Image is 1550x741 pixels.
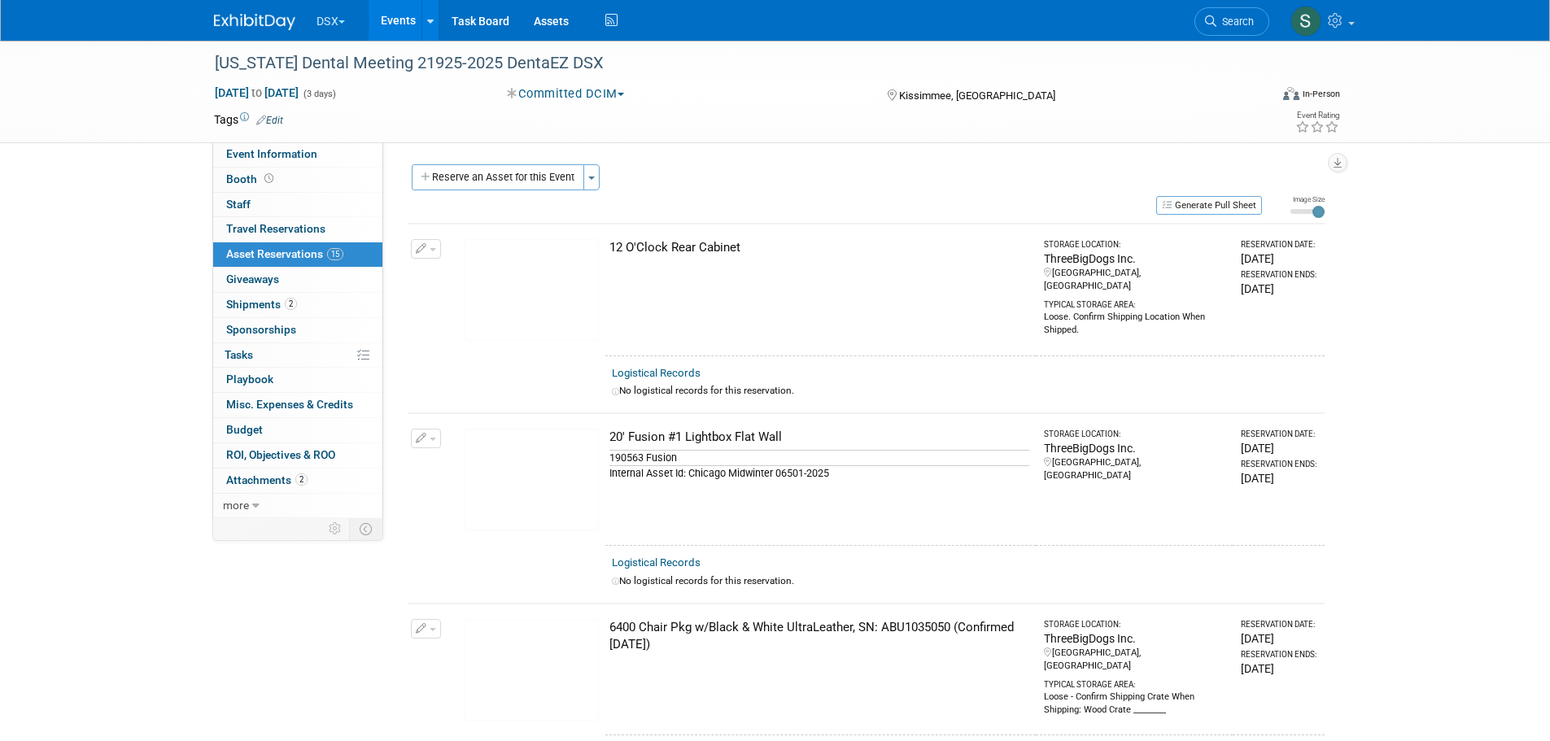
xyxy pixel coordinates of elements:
[225,348,253,361] span: Tasks
[1241,251,1317,267] div: [DATE]
[609,465,1029,481] div: Internal Asset Id: Chicago Midwinter 06501-2025
[501,85,631,102] button: Committed DCIM
[214,14,295,30] img: ExhibitDay
[226,448,335,461] span: ROI, Objectives & ROO
[226,172,277,185] span: Booth
[249,86,264,99] span: to
[213,268,382,292] a: Giveaways
[1241,630,1317,647] div: [DATE]
[213,393,382,417] a: Misc. Expenses & Credits
[226,247,343,260] span: Asset Reservations
[1290,194,1325,204] div: Image Size
[1283,87,1299,100] img: Format-Inperson.png
[256,115,283,126] a: Edit
[349,518,382,539] td: Toggle Event Tabs
[1241,239,1317,251] div: Reservation Date:
[465,619,599,721] img: View Images
[226,323,296,336] span: Sponsorships
[1044,251,1226,267] div: ThreeBigDogs Inc.
[327,248,343,260] span: 15
[609,429,1029,446] div: 20' Fusion #1 Lightbox Flat Wall
[226,198,251,211] span: Staff
[285,298,297,310] span: 2
[302,89,336,99] span: (3 days)
[321,518,350,539] td: Personalize Event Tab Strip
[226,373,273,386] span: Playbook
[1044,647,1226,673] div: [GEOGRAPHIC_DATA], [GEOGRAPHIC_DATA]
[1241,269,1317,281] div: Reservation Ends:
[1241,429,1317,440] div: Reservation Date:
[226,473,308,486] span: Attachments
[1302,88,1340,100] div: In-Person
[226,272,279,286] span: Giveaways
[612,384,1318,398] div: No logistical records for this reservation.
[612,367,701,379] a: Logistical Records
[612,574,1318,588] div: No logistical records for this reservation.
[223,499,249,512] span: more
[1044,691,1226,717] div: Loose - Confirm Shipping Crate When Shipping: Wood Crate ________
[1241,649,1317,660] div: Reservation Ends:
[1044,619,1226,630] div: Storage Location:
[612,556,701,569] a: Logistical Records
[465,239,599,341] img: View Images
[1044,429,1226,440] div: Storage Location:
[261,172,277,185] span: Booth not reserved yet
[1044,293,1226,311] div: Typical Storage Area:
[412,164,584,190] button: Reserve an Asset for this Event
[213,217,382,242] a: Travel Reservations
[213,418,382,442] a: Budget
[1044,456,1226,482] div: [GEOGRAPHIC_DATA], [GEOGRAPHIC_DATA]
[1044,440,1226,456] div: ThreeBigDogs Inc.
[1044,311,1226,337] div: Loose. Confirm Shipping Location When Shipped.
[214,85,299,100] span: [DATE] [DATE]
[1241,470,1317,486] div: [DATE]
[226,222,325,235] span: Travel Reservations
[1173,85,1341,109] div: Event Format
[213,293,382,317] a: Shipments2
[213,193,382,217] a: Staff
[226,298,297,311] span: Shipments
[213,343,382,368] a: Tasks
[213,168,382,192] a: Booth
[226,423,263,436] span: Budget
[213,318,382,342] a: Sponsorships
[465,429,599,530] img: View Images
[1295,111,1339,120] div: Event Rating
[213,142,382,167] a: Event Information
[213,494,382,518] a: more
[1156,196,1262,215] button: Generate Pull Sheet
[1241,660,1317,677] div: [DATE]
[226,147,317,160] span: Event Information
[213,443,382,468] a: ROI, Objectives & ROO
[295,473,308,486] span: 2
[899,89,1055,102] span: Kissimmee, [GEOGRAPHIC_DATA]
[1044,239,1226,251] div: Storage Location:
[1194,7,1269,36] a: Search
[609,450,1029,465] div: 190563 Fusion
[213,469,382,493] a: Attachments2
[1241,440,1317,456] div: [DATE]
[209,49,1245,78] div: [US_STATE] Dental Meeting 21925-2025 DentaEZ DSX
[213,242,382,267] a: Asset Reservations15
[1290,6,1321,37] img: Samantha Meyers
[1241,281,1317,297] div: [DATE]
[1044,630,1226,647] div: ThreeBigDogs Inc.
[226,398,353,411] span: Misc. Expenses & Credits
[1044,673,1226,691] div: Typical Storage Area:
[609,239,1029,256] div: 12 O'Clock Rear Cabinet
[213,368,382,392] a: Playbook
[214,111,283,128] td: Tags
[1241,459,1317,470] div: Reservation Ends:
[1044,267,1226,293] div: [GEOGRAPHIC_DATA], [GEOGRAPHIC_DATA]
[609,619,1029,654] div: 6400 Chair Pkg w/Black & White UltraLeather, SN: ABU1035050 (Confirmed [DATE])
[1241,619,1317,630] div: Reservation Date:
[1216,15,1254,28] span: Search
